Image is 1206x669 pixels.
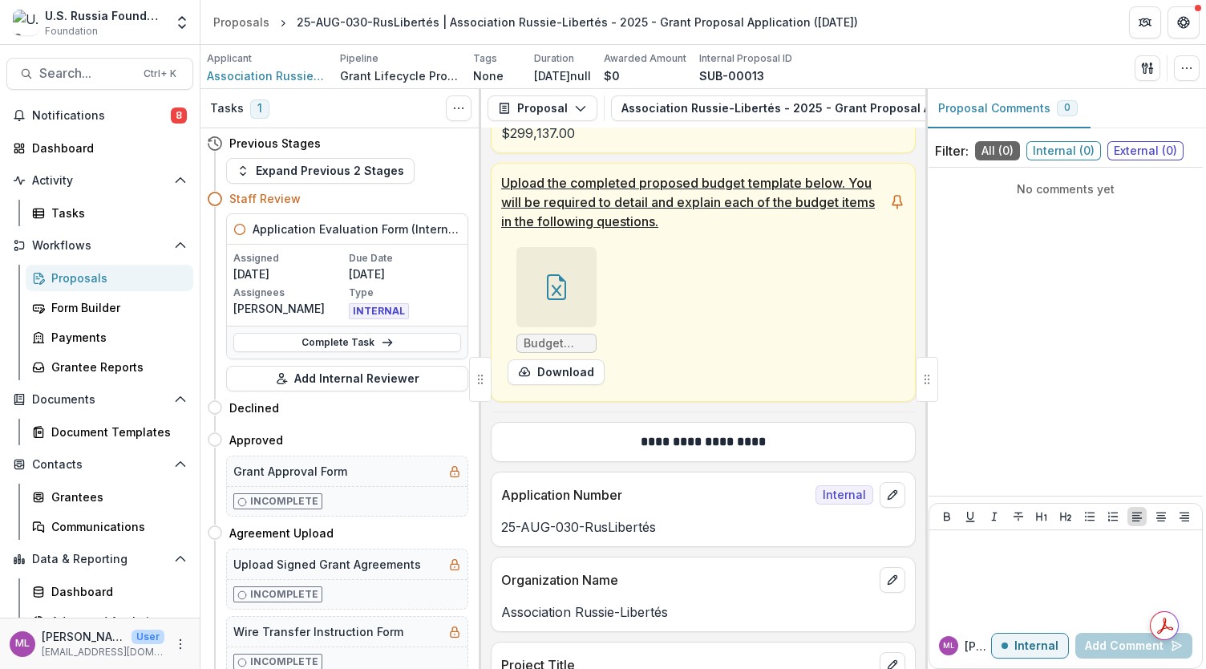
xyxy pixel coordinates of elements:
[51,359,180,375] div: Grantee Reports
[349,303,409,319] span: INTERNAL
[508,247,605,385] div: Budget USRF Russie-Libertés [DATE].xlsxdownload-form-response
[501,517,905,537] p: 25-AUG-030-RusLibertés
[51,329,180,346] div: Payments
[250,99,269,119] span: 1
[6,58,193,90] button: Search...
[250,494,318,509] p: Incomplete
[233,463,347,480] h5: Grant Approval Form
[207,10,864,34] nav: breadcrumb
[1168,6,1200,39] button: Get Help
[1014,639,1058,653] p: Internal
[699,51,792,66] p: Internal Proposal ID
[473,67,504,84] p: None
[51,205,180,221] div: Tasks
[943,642,955,650] div: Maria Lvova
[45,7,164,24] div: U.S. Russia Foundation
[233,300,346,317] p: [PERSON_NAME]
[32,174,168,188] span: Activity
[6,546,193,572] button: Open Data & Reporting
[349,251,461,266] p: Due Date
[991,633,1069,659] button: Internal
[937,507,957,526] button: Bold
[1127,507,1147,526] button: Align Left
[508,359,605,385] button: download-form-response
[925,89,1091,128] button: Proposal Comments
[233,286,346,300] p: Assignees
[226,366,468,391] button: Add Internal Reviewer
[51,424,180,440] div: Document Templates
[446,95,471,121] button: Toggle View Cancelled Tasks
[1026,141,1101,160] span: Internal ( 0 )
[975,141,1020,160] span: All ( 0 )
[349,286,461,300] p: Type
[534,67,591,84] p: [DATE]null
[13,10,38,35] img: U.S. Russia Foundation
[501,124,905,143] p: $299,137.00
[1129,6,1161,39] button: Partners
[140,65,180,83] div: Ctrl + K
[132,630,164,644] p: User
[26,354,193,380] a: Grantee Reports
[1151,507,1171,526] button: Align Center
[26,265,193,291] a: Proposals
[501,485,809,505] p: Application Number
[985,507,1004,526] button: Italicize
[229,525,334,541] h4: Agreement Upload
[880,567,905,593] button: edit
[32,553,168,566] span: Data & Reporting
[32,140,180,156] div: Dashboard
[1075,633,1192,659] button: Add Comment
[32,393,168,407] span: Documents
[6,387,193,412] button: Open Documents
[32,458,168,472] span: Contacts
[39,66,134,81] span: Search...
[51,489,180,505] div: Grantees
[6,103,193,128] button: Notifications8
[213,14,269,30] div: Proposals
[935,141,969,160] p: Filter:
[233,333,461,352] a: Complete Task
[26,484,193,510] a: Grantees
[6,233,193,258] button: Open Workflows
[6,168,193,193] button: Open Activity
[965,638,991,655] p: [PERSON_NAME]
[340,51,378,66] p: Pipeline
[51,299,180,316] div: Form Builder
[1103,507,1123,526] button: Ordered List
[171,6,193,39] button: Open entity switcher
[229,190,301,207] h4: Staff Review
[229,399,279,416] h4: Declined
[935,180,1196,197] p: No comments yet
[1080,507,1099,526] button: Bullet List
[233,266,346,282] p: [DATE]
[604,51,686,66] p: Awarded Amount
[491,163,916,402] a: Upload the completed proposed budget template below. You will be required to detail and explain e...
[207,67,327,84] a: Association Russie-Libertés
[51,518,180,535] div: Communications
[473,51,497,66] p: Tags
[42,645,164,659] p: [EMAIL_ADDRESS][DOMAIN_NAME]
[611,95,1084,121] button: Association Russie-Libertés - 2025 - Grant Proposal Application ([DATE])
[26,608,193,635] a: Advanced Analytics
[1175,507,1194,526] button: Align Right
[6,452,193,477] button: Open Contacts
[26,324,193,351] a: Payments
[250,655,318,669] p: Incomplete
[6,135,193,161] a: Dashboard
[1056,507,1075,526] button: Heading 2
[250,587,318,602] p: Incomplete
[297,14,858,30] div: 25-AUG-030-RusLibertés | Association Russie-Libertés - 2025 - Grant Proposal Application ([DATE])
[45,24,98,39] span: Foundation
[229,432,283,448] h4: Approved
[501,570,873,590] p: Organization Name
[349,266,461,282] p: [DATE]
[488,95,597,121] button: Proposal
[51,583,180,600] div: Dashboard
[604,67,620,84] p: $0
[534,51,574,66] p: Duration
[1107,141,1184,160] span: External ( 0 )
[1064,102,1070,113] span: 0
[340,67,460,84] p: Grant Lifecycle Process
[51,270,180,286] div: Proposals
